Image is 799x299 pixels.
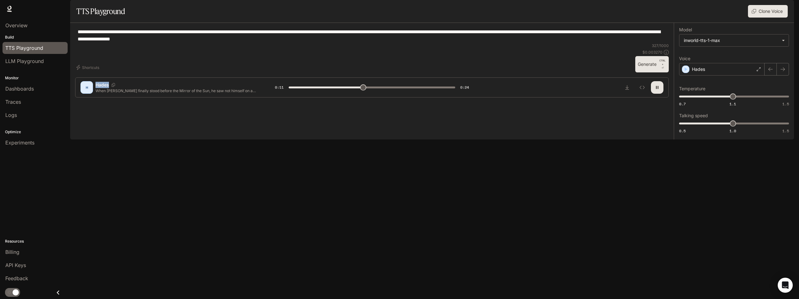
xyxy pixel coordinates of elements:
[729,128,736,134] span: 1.0
[782,128,789,134] span: 1.5
[275,84,284,91] span: 0:11
[679,128,686,134] span: 0.5
[679,101,686,107] span: 0.7
[778,278,793,293] div: Open Intercom Messenger
[95,82,109,88] p: Hades
[679,34,789,46] div: inworld-tts-1-max
[748,5,788,18] button: Clone Voice
[729,101,736,107] span: 1.1
[659,59,666,70] p: ⏎
[684,37,779,44] div: inworld-tts-1-max
[782,101,789,107] span: 1.5
[636,81,648,94] button: Inspect
[652,43,669,48] p: 327 / 1000
[460,84,469,91] span: 0:24
[679,113,708,118] p: Talking speed
[82,82,92,92] div: H
[679,28,692,32] p: Model
[75,62,102,72] button: Shortcuts
[621,81,633,94] button: Download audio
[642,50,662,55] p: $ 0.003270
[692,66,705,72] p: Hades
[679,87,705,91] p: Temperature
[679,56,690,61] p: Voice
[659,59,666,66] p: CTRL +
[95,88,260,93] p: When [PERSON_NAME] finally stood before the Mirror of the Sun, he saw not himself on a throne, bu...
[635,56,669,72] button: GenerateCTRL +⏎
[109,83,118,87] button: Copy Voice ID
[76,5,125,18] h1: TTS Playground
